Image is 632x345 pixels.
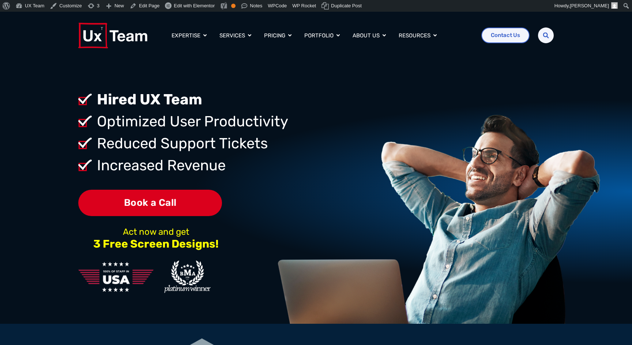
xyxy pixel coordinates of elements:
[172,31,200,40] a: Expertise
[399,31,430,40] a: Resources
[231,4,236,8] div: OK
[97,91,202,108] strong: Hired UX Team
[304,31,334,40] a: Portfolio
[78,229,234,235] p: Act now and get
[491,33,520,38] span: Contact Us
[166,29,476,43] nav: Menu
[174,3,215,8] span: Edit with Elementor
[78,190,222,216] span: Book a Call
[166,29,476,43] div: Menu Toggle
[95,155,226,177] span: Increased Revenue
[95,133,268,155] span: Reduced Support Tickets
[570,3,609,8] span: [PERSON_NAME]
[219,31,245,40] a: Services
[538,27,554,43] div: Search
[481,27,530,43] a: Contact Us
[264,31,285,40] a: Pricing
[93,237,219,251] strong: 3 Free Screen Designs!
[95,111,288,133] span: Optimized User Productivity
[353,31,380,40] a: About us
